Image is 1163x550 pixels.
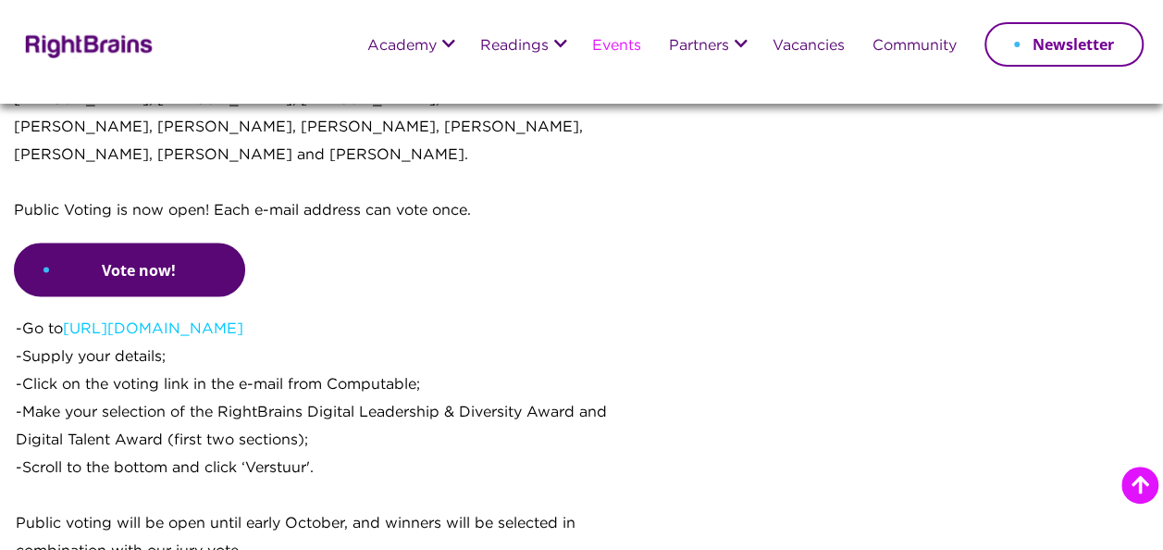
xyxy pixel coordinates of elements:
a: Academy [367,39,437,55]
a: Vacancies [773,39,845,55]
a: Community [872,39,957,55]
a: Vote now! [14,243,245,296]
a: Newsletter [984,22,1144,67]
a: [URL][DOMAIN_NAME] [63,321,243,335]
img: Rightbrains [19,31,154,58]
a: Readings [480,39,549,55]
a: Events [592,39,641,55]
a: Partners [669,39,729,55]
